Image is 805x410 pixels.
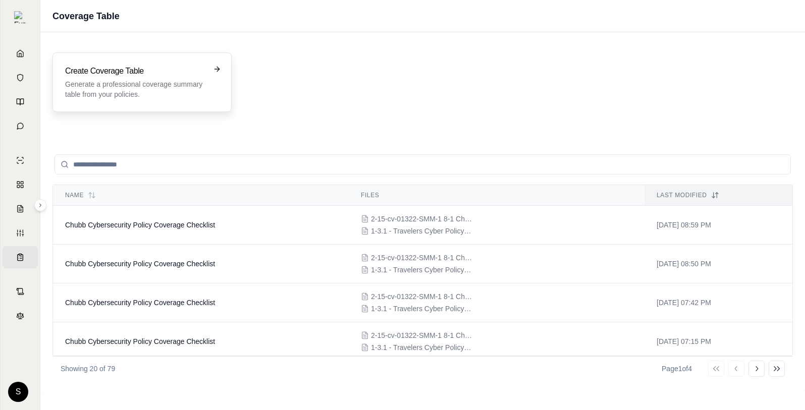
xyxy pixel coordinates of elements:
button: Expand sidebar [34,199,46,211]
a: Single Policy [3,149,38,171]
span: 2-15-cv-01322-SMM-1 8-1 Chubb Cyber2.pdf [371,291,472,302]
td: [DATE] 07:42 PM [645,283,792,322]
h3: Create Coverage Table [65,65,205,77]
a: Contract Analysis [3,280,38,303]
span: 1-3.1 - Travelers Cyber Policy40.pdf [371,265,472,275]
div: Page 1 of 4 [662,364,692,374]
img: Expand sidebar [14,11,26,23]
span: Chubb Cybersecurity Policy Coverage Checklist [65,299,215,307]
a: Custom Report [3,222,38,244]
h1: Coverage Table [52,9,120,23]
div: Name [65,191,337,199]
td: [DATE] 08:59 PM [645,206,792,245]
a: Prompt Library [3,91,38,113]
span: 1-3.1 - Travelers Cyber Policy40.pdf [371,342,472,353]
span: 2-15-cv-01322-SMM-1 8-1 Chubb Cyber2.pdf [371,253,472,263]
span: 2-15-cv-01322-SMM-1 8-1 Chubb Cyber2.pdf [371,330,472,340]
span: Chubb Cybersecurity Policy Coverage Checklist [65,221,215,229]
span: 1-3.1 - Travelers Cyber Policy40.pdf [371,304,472,314]
p: Showing 20 of 79 [61,364,115,374]
a: Coverage Table [3,246,38,268]
a: Home [3,42,38,65]
a: Policy Comparisons [3,173,38,196]
a: Claim Coverage [3,198,38,220]
span: Chubb Cybersecurity Policy Coverage Checklist [65,260,215,268]
span: 2-15-cv-01322-SMM-1 8-1 Chubb Cyber2.pdf [371,214,472,224]
div: Last modified [657,191,780,199]
p: Generate a professional coverage summary table from your policies. [65,79,205,99]
button: Expand sidebar [10,7,30,27]
span: 1-3.1 - Travelers Cyber Policy40.pdf [371,226,472,236]
span: Chubb Cybersecurity Policy Coverage Checklist [65,337,215,345]
td: [DATE] 07:15 PM [645,322,792,361]
a: Documents Vault [3,67,38,89]
th: Files [349,185,645,206]
td: [DATE] 08:50 PM [645,245,792,283]
div: S [8,382,28,402]
a: Legal Search Engine [3,305,38,327]
a: Chat [3,115,38,137]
